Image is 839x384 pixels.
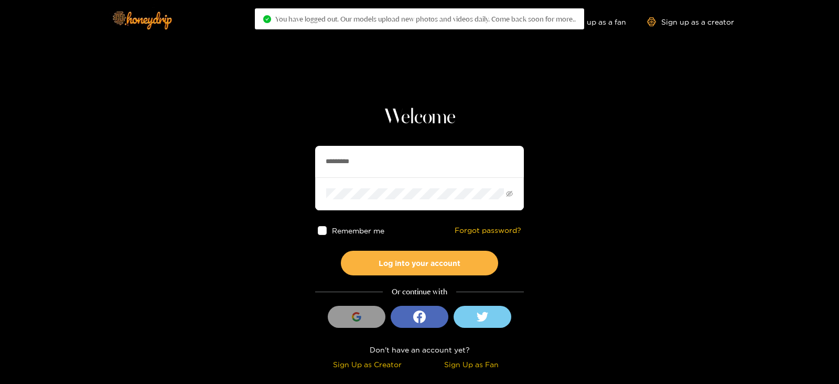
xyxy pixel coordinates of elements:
[318,358,417,370] div: Sign Up as Creator
[275,15,576,23] span: You have logged out. Our models upload new photos and videos daily. Come back soon for more..
[647,17,734,26] a: Sign up as a creator
[422,358,521,370] div: Sign Up as Fan
[341,251,498,275] button: Log into your account
[332,227,384,234] span: Remember me
[554,17,626,26] a: Sign up as a fan
[506,190,513,197] span: eye-invisible
[455,226,521,235] a: Forgot password?
[315,344,524,356] div: Don't have an account yet?
[315,105,524,130] h1: Welcome
[263,15,271,23] span: check-circle
[315,286,524,298] div: Or continue with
